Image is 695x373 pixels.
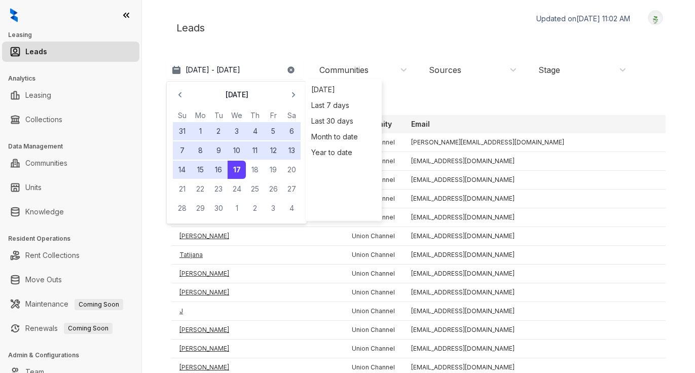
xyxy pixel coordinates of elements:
td: [EMAIL_ADDRESS][DOMAIN_NAME] [403,152,672,171]
td: [EMAIL_ADDRESS][DOMAIN_NAME] [403,227,672,246]
button: 28 [173,199,191,217]
img: logo [10,8,18,22]
button: 16 [209,161,228,179]
p: [DATE] [225,90,248,100]
button: 17 [228,161,246,179]
div: Sources [429,64,461,76]
button: 14 [173,161,191,179]
button: 2 [246,199,264,217]
button: 20 [282,161,301,179]
button: [DATE] - [DATE] [166,61,303,79]
li: Rent Collections [2,245,139,266]
th: Wednesday [228,110,246,121]
button: 10 [228,141,246,160]
p: [DATE] - [DATE] [186,65,240,75]
button: 27 [282,180,301,198]
h3: Admin & Configurations [8,351,141,360]
button: 23 [209,180,228,198]
span: Coming Soon [64,323,113,334]
button: 21 [173,180,191,198]
button: 12 [264,141,282,160]
th: Friday [264,110,282,121]
td: [EMAIL_ADDRESS][DOMAIN_NAME] [403,208,672,227]
button: 2 [209,122,228,140]
th: Sunday [173,110,191,121]
a: Knowledge [25,202,64,222]
td: [PERSON_NAME][EMAIL_ADDRESS][DOMAIN_NAME] [403,133,672,152]
button: 3 [264,199,282,217]
div: Last 30 days [308,113,379,129]
div: Leads [166,10,671,46]
td: [PERSON_NAME] [171,265,344,283]
button: 22 [191,180,209,198]
td: [PERSON_NAME] [171,227,344,246]
button: 13 [282,141,301,160]
th: Monday [191,110,209,121]
th: Tuesday [209,110,228,121]
button: 29 [191,199,209,217]
button: 8 [191,141,209,160]
button: 19 [264,161,282,179]
a: RenewalsComing Soon [25,318,113,339]
h3: Data Management [8,142,141,151]
a: Communities [25,153,67,173]
button: 5 [264,122,282,140]
button: 26 [264,180,282,198]
td: Union Channel [344,246,403,265]
h3: Analytics [8,74,141,83]
li: Knowledge [2,202,139,222]
button: 25 [246,180,264,198]
td: [PERSON_NAME] [171,340,344,358]
li: Leads [2,42,139,62]
button: 11 [246,141,264,160]
td: Tatijana [171,246,344,265]
td: Union Channel [344,283,403,302]
div: Communities [319,64,369,76]
div: Stage [538,64,560,76]
div: Year to date [308,144,379,160]
h3: Leasing [8,30,141,40]
p: Updated on [DATE] 11:02 AM [536,14,630,24]
li: Maintenance [2,294,139,314]
button: 4 [282,199,301,217]
td: Union Channel [344,340,403,358]
li: Renewals [2,318,139,339]
td: [EMAIL_ADDRESS][DOMAIN_NAME] [403,246,672,265]
td: [EMAIL_ADDRESS][DOMAIN_NAME] [403,265,672,283]
a: Units [25,177,42,198]
li: Move Outs [2,270,139,290]
img: UserAvatar [648,13,663,23]
td: Union Channel [344,321,403,340]
th: Thursday [246,110,264,121]
button: 1 [228,199,246,217]
button: 7 [173,141,191,160]
td: [EMAIL_ADDRESS][DOMAIN_NAME] [403,321,672,340]
button: 31 [173,122,191,140]
button: 3 [228,122,246,140]
a: Rent Collections [25,245,80,266]
td: Union Channel [344,302,403,321]
a: Move Outs [25,270,62,290]
a: Leasing [25,85,51,105]
button: 30 [209,199,228,217]
td: Union Channel [344,265,403,283]
th: Saturday [282,110,301,121]
td: J [171,302,344,321]
button: 1 [191,122,209,140]
td: [EMAIL_ADDRESS][DOMAIN_NAME] [403,302,672,321]
li: Leasing [2,85,139,105]
td: [PERSON_NAME] [171,283,344,302]
button: 6 [282,122,301,140]
td: [EMAIL_ADDRESS][DOMAIN_NAME] [403,283,672,302]
td: [EMAIL_ADDRESS][DOMAIN_NAME] [403,171,672,190]
button: 9 [209,141,228,160]
h3: Resident Operations [8,234,141,243]
a: Leads [25,42,47,62]
li: Collections [2,109,139,130]
td: Union Channel [344,227,403,246]
td: [EMAIL_ADDRESS][DOMAIN_NAME] [403,340,672,358]
li: Communities [2,153,139,173]
button: 15 [191,161,209,179]
li: Units [2,177,139,198]
a: Collections [25,109,62,130]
